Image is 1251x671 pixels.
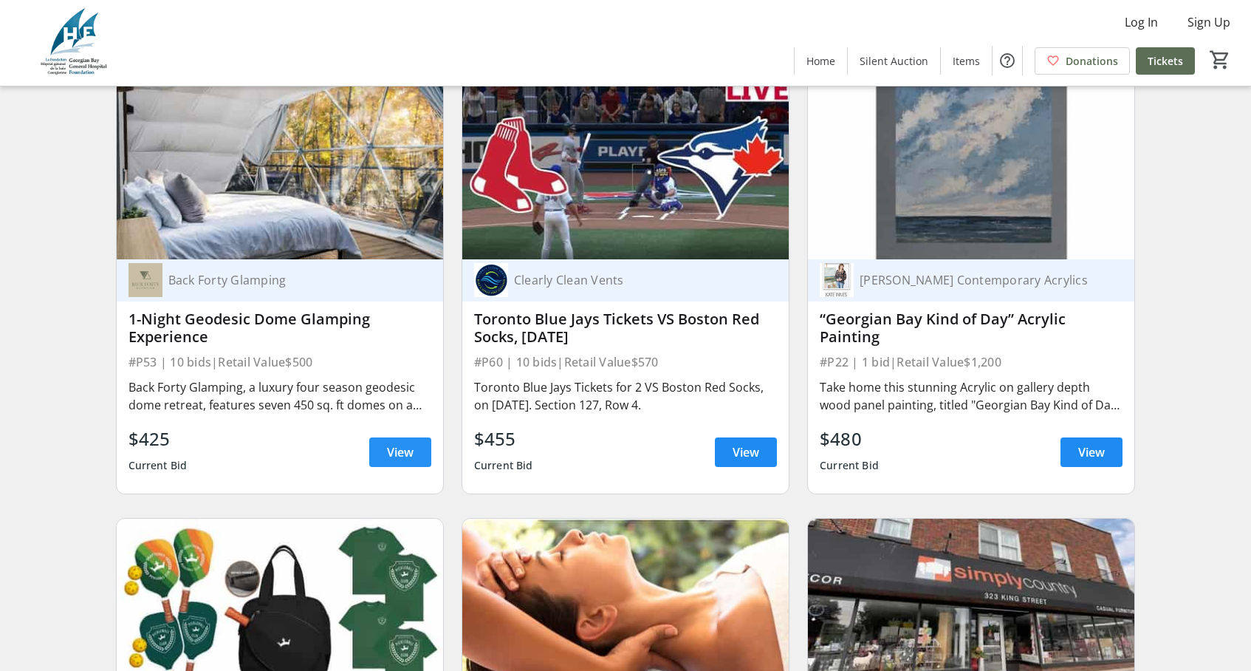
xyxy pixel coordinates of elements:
div: Current Bid [820,452,879,479]
div: #P22 | 1 bid | Retail Value $1,200 [820,352,1123,372]
div: 1-Night Geodesic Dome Glamping Experience [128,310,431,346]
span: Home [806,53,835,69]
a: View [715,437,777,467]
img: Clearly Clean Vents [474,263,508,297]
img: Kate Innes Contemporary Acrylics [820,263,854,297]
div: #P60 | 10 bids | Retail Value $570 [474,352,777,372]
div: $425 [128,426,188,452]
div: #P53 | 10 bids | Retail Value $500 [128,352,431,372]
a: Tickets [1136,47,1195,75]
img: 1-Night Geodesic Dome Glamping Experience [117,75,443,259]
img: “Georgian Bay Kind of Day” Acrylic Painting [808,75,1134,259]
div: Current Bid [128,452,188,479]
img: Georgian Bay General Hospital Foundation's Logo [9,6,140,80]
div: Toronto Blue Jays Tickets VS Boston Red Socks, [DATE] [474,310,777,346]
a: Donations [1035,47,1130,75]
button: Help [993,46,1022,75]
span: View [1078,443,1105,461]
div: $455 [474,426,533,452]
span: View [733,443,759,461]
button: Cart [1207,47,1233,73]
a: View [1060,437,1123,467]
div: $480 [820,426,879,452]
span: Silent Auction [860,53,928,69]
div: Take home this stunning Acrylic on gallery depth wood panel painting, titled "Georgian Bay Kind o... [820,378,1123,414]
div: Clearly Clean Vents [508,273,759,287]
span: View [387,443,414,461]
a: Items [941,47,992,75]
img: Toronto Blue Jays Tickets VS Boston Red Socks, September 25th [462,75,789,259]
div: Current Bid [474,452,533,479]
a: View [369,437,431,467]
span: Log In [1125,13,1158,31]
button: Log In [1113,10,1170,34]
button: Sign Up [1176,10,1242,34]
span: Donations [1066,53,1118,69]
div: Toronto Blue Jays Tickets for 2 VS Boston Red Socks, on [DATE]. Section 127, Row 4. [474,378,777,414]
a: Home [795,47,847,75]
a: Silent Auction [848,47,940,75]
img: Back Forty Glamping [128,263,162,297]
span: Sign Up [1187,13,1230,31]
div: Back Forty Glamping, a luxury four season geodesic dome retreat, features seven 450 sq. ft domes ... [128,378,431,414]
div: [PERSON_NAME] Contemporary Acrylics [854,273,1105,287]
span: Tickets [1148,53,1183,69]
div: “Georgian Bay Kind of Day” Acrylic Painting [820,310,1123,346]
div: Back Forty Glamping [162,273,414,287]
span: Items [953,53,980,69]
